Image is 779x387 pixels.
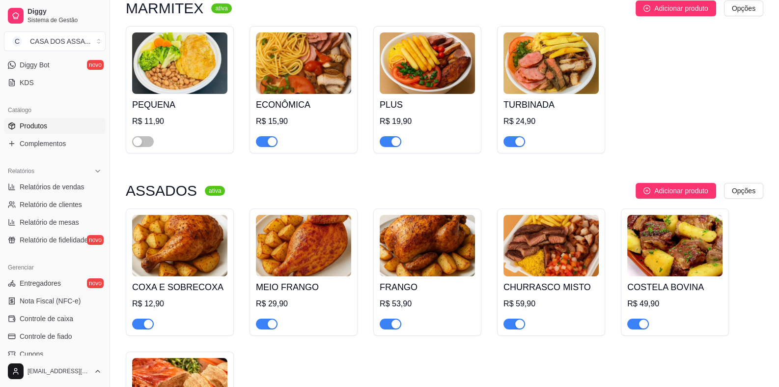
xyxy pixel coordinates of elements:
span: KDS [20,78,34,88]
h4: TURBINADA [503,98,599,112]
img: product-image [503,32,599,94]
div: R$ 15,90 [256,116,351,127]
h4: PEQUENA [132,98,227,112]
img: product-image [380,215,475,276]
h4: CHURRASCO MISTO [503,280,599,294]
span: Diggy Bot [20,60,50,70]
a: KDS [4,75,106,90]
span: Relatórios de vendas [20,182,84,192]
span: Adicionar produto [654,185,708,196]
button: [EMAIL_ADDRESS][DOMAIN_NAME] [4,359,106,383]
span: Controle de caixa [20,314,73,324]
h4: COSTELA BOVINA [627,280,723,294]
div: R$ 49,90 [627,298,723,310]
span: Controle de fiado [20,331,72,341]
span: Relatório de mesas [20,217,79,227]
span: plus-circle [643,5,650,12]
img: product-image [503,215,599,276]
div: Catálogo [4,102,106,118]
a: Entregadoresnovo [4,275,106,291]
a: Produtos [4,118,106,134]
div: R$ 19,90 [380,116,475,127]
img: product-image [132,215,227,276]
div: R$ 59,90 [503,298,599,310]
button: Select a team [4,31,106,51]
div: R$ 29,90 [256,298,351,310]
a: Complementos [4,136,106,151]
img: product-image [132,32,227,94]
span: Relatórios [8,167,34,175]
span: Diggy [28,7,102,16]
img: product-image [256,32,351,94]
span: Nota Fiscal (NFC-e) [20,296,81,306]
a: Controle de fiado [4,328,106,344]
a: Relatório de clientes [4,197,106,212]
a: Diggy Botnovo [4,57,106,73]
span: Opções [732,185,755,196]
button: Opções [724,0,763,16]
span: plus-circle [643,187,650,194]
span: Adicionar produto [654,3,708,14]
button: Adicionar produto [636,0,716,16]
div: R$ 53,90 [380,298,475,310]
button: Adicionar produto [636,183,716,199]
div: Gerenciar [4,260,106,275]
sup: ativa [205,186,225,196]
div: CASA DOS ASSA ... [30,36,91,46]
span: Sistema de Gestão [28,16,102,24]
span: [EMAIL_ADDRESS][DOMAIN_NAME] [28,367,90,375]
div: R$ 12,90 [132,298,227,310]
span: Complementos [20,139,66,149]
h3: MARMITEX [126,2,203,14]
a: DiggySistema de Gestão [4,4,106,28]
h4: ECONÔMICA [256,98,351,112]
a: Cupons [4,346,106,362]
img: product-image [627,215,723,276]
h4: MEIO FRANGO [256,280,351,294]
span: Produtos [20,121,47,131]
a: Nota Fiscal (NFC-e) [4,293,106,309]
span: Cupons [20,349,43,359]
sup: ativa [211,3,231,13]
h3: ASSADOS [126,185,197,197]
a: Relatório de fidelidadenovo [4,232,106,248]
img: product-image [380,32,475,94]
h4: COXA E SOBRECOXA [132,280,227,294]
div: R$ 24,90 [503,116,599,127]
img: product-image [256,215,351,276]
span: Relatório de fidelidade [20,235,88,245]
a: Relatório de mesas [4,214,106,230]
button: Opções [724,183,763,199]
span: Entregadores [20,278,61,288]
span: C [12,36,22,46]
div: R$ 11,90 [132,116,227,127]
a: Controle de caixa [4,311,106,327]
a: Relatórios de vendas [4,179,106,195]
span: Opções [732,3,755,14]
h4: PLUS [380,98,475,112]
span: Relatório de clientes [20,200,82,209]
h4: FRANGO [380,280,475,294]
